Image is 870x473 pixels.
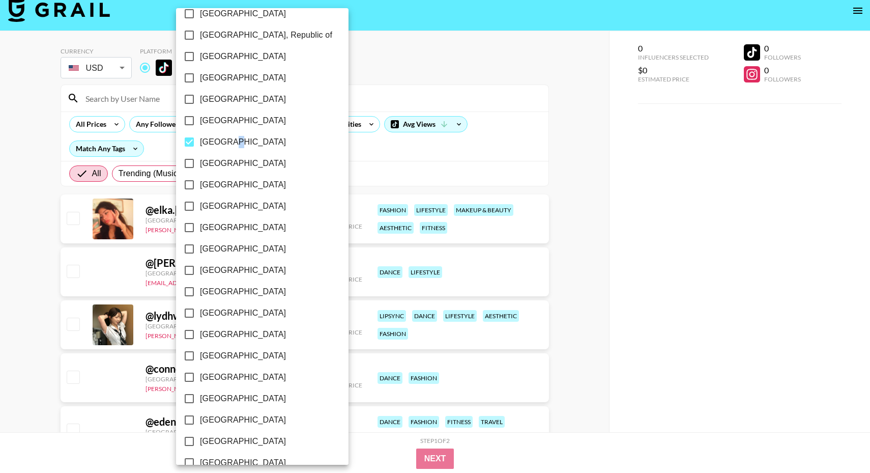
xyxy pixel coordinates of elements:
span: [GEOGRAPHIC_DATA] [200,115,286,127]
span: [GEOGRAPHIC_DATA] [200,435,286,448]
span: [GEOGRAPHIC_DATA] [200,93,286,105]
span: [GEOGRAPHIC_DATA], Republic of [200,29,332,41]
span: [GEOGRAPHIC_DATA] [200,179,286,191]
span: [GEOGRAPHIC_DATA] [200,136,286,148]
span: [GEOGRAPHIC_DATA] [200,264,286,276]
span: [GEOGRAPHIC_DATA] [200,200,286,212]
span: [GEOGRAPHIC_DATA] [200,414,286,426]
span: [GEOGRAPHIC_DATA] [200,8,286,20]
span: [GEOGRAPHIC_DATA] [200,307,286,319]
span: [GEOGRAPHIC_DATA] [200,72,286,84]
span: [GEOGRAPHIC_DATA] [200,350,286,362]
span: [GEOGRAPHIC_DATA] [200,457,286,469]
span: [GEOGRAPHIC_DATA] [200,50,286,63]
span: [GEOGRAPHIC_DATA] [200,286,286,298]
span: [GEOGRAPHIC_DATA] [200,371,286,383]
iframe: Drift Widget Chat Controller [819,422,858,461]
span: [GEOGRAPHIC_DATA] [200,393,286,405]
span: [GEOGRAPHIC_DATA] [200,328,286,341]
span: [GEOGRAPHIC_DATA] [200,157,286,170]
span: [GEOGRAPHIC_DATA] [200,243,286,255]
span: [GEOGRAPHIC_DATA] [200,221,286,234]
